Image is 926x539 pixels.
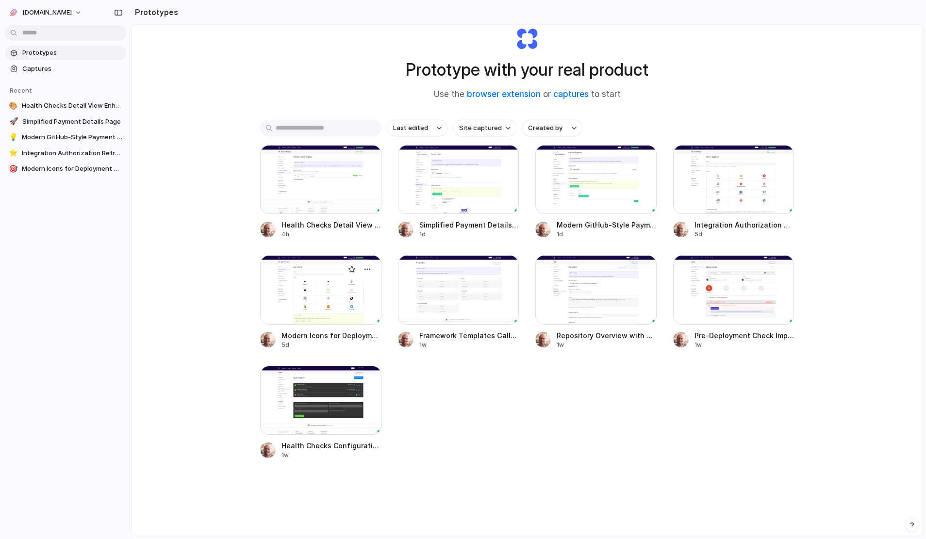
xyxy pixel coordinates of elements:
a: Modern Icons for Deployment ServerModern Icons for Deployment Server5d [260,255,381,349]
a: captures [553,89,589,99]
div: 4h [281,230,381,239]
div: 🎯 [9,164,18,174]
div: 🚀 [9,117,18,127]
span: [DOMAIN_NAME] [22,8,72,17]
div: 1w [281,451,381,459]
span: Use the or to start [434,88,621,101]
span: Health Checks Detail View Enhancement [281,220,381,230]
span: Simplified Payment Details Page [22,117,122,127]
div: 1d [419,230,519,239]
button: Created by [522,120,582,136]
span: Integration Authorization Refresh [22,148,122,158]
h2: Prototypes [131,6,178,18]
div: 1w [557,341,657,349]
a: Health Checks Detail View EnhancementHealth Checks Detail View Enhancement4h [260,145,381,239]
span: Framework Templates Gallery [419,330,519,341]
span: Last edited [393,123,428,133]
a: Prototypes [5,46,126,60]
div: 5d [281,341,381,349]
a: Integration Authorization RefreshIntegration Authorization Refresh5d [673,145,794,239]
span: Pre-Deployment Check Improvements [694,330,794,341]
span: Integration Authorization Refresh [694,220,794,230]
div: 💡 [9,132,18,142]
button: Site captured [453,120,516,136]
span: Modern GitHub-Style Payment Page Design [22,132,122,142]
span: Simplified Payment Details Page [419,220,519,230]
a: Captures [5,62,126,76]
a: browser extension [467,89,541,99]
a: Framework Templates GalleryFramework Templates Gallery1w [398,255,519,349]
div: 1d [557,230,657,239]
button: Last edited [387,120,447,136]
a: Health Checks Configuration PageHealth Checks Configuration Page1w [260,366,381,459]
div: 🎨 [9,101,18,111]
a: 🎨Health Checks Detail View Enhancement [5,98,126,113]
span: Site captured [459,123,502,133]
a: ⭐Integration Authorization Refresh [5,146,126,161]
div: 1w [694,341,794,349]
span: Created by [528,123,562,133]
span: Prototypes [22,48,122,58]
h1: Prototype with your real product [406,57,648,82]
span: Repository Overview with Tower Link [557,330,657,341]
span: Health Checks Configuration Page [281,441,381,451]
a: 🚀Simplified Payment Details Page [5,114,126,129]
button: [DOMAIN_NAME] [5,5,87,20]
span: Health Checks Detail View Enhancement [22,101,122,111]
a: Repository Overview with Tower LinkRepository Overview with Tower Link1w [535,255,657,349]
span: Modern Icons for Deployment Server [22,164,122,174]
div: ⭐ [9,148,18,158]
span: Recent [10,86,32,94]
a: Pre-Deployment Check ImprovementsPre-Deployment Check Improvements1w [673,255,794,349]
a: 💡Modern GitHub-Style Payment Page Design [5,130,126,145]
div: 5d [694,230,794,239]
a: 🎯Modern Icons for Deployment Server [5,162,126,176]
span: Captures [22,64,122,74]
div: 1w [419,341,519,349]
a: Modern GitHub-Style Payment Page DesignModern GitHub-Style Payment Page Design1d [535,145,657,239]
span: Modern GitHub-Style Payment Page Design [557,220,657,230]
span: Modern Icons for Deployment Server [281,330,381,341]
a: Simplified Payment Details PageSimplified Payment Details Page1d [398,145,519,239]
